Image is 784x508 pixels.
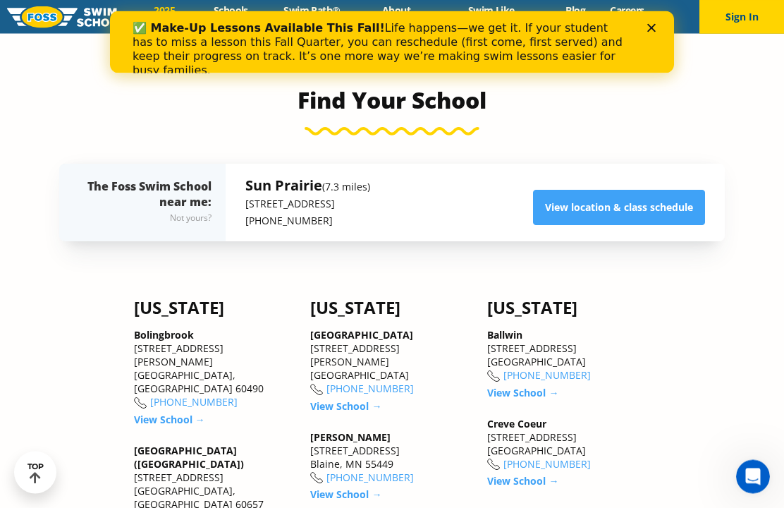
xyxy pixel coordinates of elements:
[736,460,770,494] iframe: Intercom live chat
[487,418,650,472] div: [STREET_ADDRESS] [GEOGRAPHIC_DATA]
[503,458,591,471] a: [PHONE_NUMBER]
[487,459,501,471] img: location-phone-o-icon.svg
[487,418,546,431] a: Creve Coeur
[87,210,212,227] div: Not yours?
[23,10,519,66] div: Life happens—we get it. If your student has to miss a lesson this Fall Quarter, you can reschedul...
[310,329,413,342] a: [GEOGRAPHIC_DATA]
[537,13,551,21] div: Close
[487,329,650,383] div: [STREET_ADDRESS] [GEOGRAPHIC_DATA]
[326,382,414,396] a: [PHONE_NUMBER]
[487,329,522,342] a: Ballwin
[487,298,650,318] h4: [US_STATE]
[322,181,370,194] small: (7.3 miles)
[533,190,705,226] a: View location & class schedule
[201,4,260,17] a: Schools
[310,473,324,485] img: location-phone-o-icon.svg
[87,179,212,227] div: The Foss Swim School near me:
[260,4,363,30] a: Swim Path® Program
[326,471,414,485] a: [PHONE_NUMBER]
[134,329,194,342] a: Bolingbrook
[310,431,473,485] div: [STREET_ADDRESS] Blaine, MN 55449
[134,329,297,410] div: [STREET_ADDRESS][PERSON_NAME] [GEOGRAPHIC_DATA], [GEOGRAPHIC_DATA] 60490
[134,398,147,410] img: location-phone-o-icon.svg
[134,298,297,318] h4: [US_STATE]
[128,4,201,30] a: 2025 Calendar
[487,475,558,488] a: View School →
[310,400,381,413] a: View School →
[27,462,44,484] div: TOP
[134,445,244,471] a: [GEOGRAPHIC_DATA] ([GEOGRAPHIC_DATA])
[487,371,501,383] img: location-phone-o-icon.svg
[553,4,598,17] a: Blog
[310,329,473,397] div: [STREET_ADDRESS][PERSON_NAME] [GEOGRAPHIC_DATA]
[134,413,205,427] a: View School →
[598,4,656,17] a: Careers
[23,10,275,23] b: ✅ Make-Up Lessons Available This Fall!
[310,298,473,318] h4: [US_STATE]
[364,4,429,30] a: About FOSS
[310,431,391,445] a: [PERSON_NAME]
[110,11,674,73] iframe: Intercom live chat banner
[245,213,370,230] p: [PHONE_NUMBER]
[245,176,370,196] h5: Sun Prairie
[429,4,553,30] a: Swim Like [PERSON_NAME]
[310,488,381,502] a: View School →
[245,196,370,213] p: [STREET_ADDRESS]
[150,396,238,409] a: [PHONE_NUMBER]
[487,387,558,400] a: View School →
[7,6,128,28] img: FOSS Swim School Logo
[59,87,725,115] h3: Find Your School
[503,369,591,382] a: [PHONE_NUMBER]
[310,385,324,397] img: location-phone-o-icon.svg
